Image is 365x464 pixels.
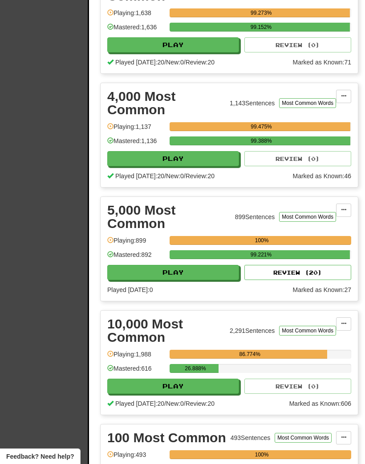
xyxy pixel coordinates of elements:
[107,350,165,364] div: Playing: 1,988
[6,452,74,461] span: Open feedback widget
[107,90,225,116] div: 4,000 Most Common
[172,136,350,145] div: 99.388%
[107,265,239,280] button: Play
[244,379,351,394] button: Review (0)
[107,286,153,293] span: Played [DATE]: 0
[166,172,184,180] span: New: 0
[292,172,351,180] div: Marked as Known: 46
[184,172,186,180] span: /
[279,212,336,222] button: Most Common Words
[231,433,271,442] div: 493 Sentences
[172,350,327,359] div: 86.774%
[186,172,215,180] span: Review: 20
[107,151,239,166] button: Play
[107,37,239,52] button: Play
[172,364,218,373] div: 26.888%
[292,285,351,294] div: Marked as Known: 27
[230,99,275,108] div: 1,143 Sentences
[275,433,332,443] button: Most Common Words
[172,23,349,32] div: 99.152%
[107,122,165,137] div: Playing: 1,137
[172,236,351,245] div: 100%
[164,172,166,180] span: /
[244,37,351,52] button: Review (0)
[186,59,215,66] span: Review: 20
[289,399,351,408] div: Marked as Known: 606
[184,400,186,407] span: /
[244,265,351,280] button: Review (20)
[235,212,275,221] div: 899 Sentences
[107,236,165,251] div: Playing: 899
[279,98,336,108] button: Most Common Words
[172,250,350,259] div: 99.221%
[107,379,239,394] button: Play
[292,58,351,67] div: Marked as Known: 71
[107,250,165,265] div: Mastered: 892
[164,59,166,66] span: /
[107,8,165,23] div: Playing: 1,638
[115,172,164,180] span: Played [DATE]: 20
[172,8,350,17] div: 99.273%
[186,400,215,407] span: Review: 20
[164,400,166,407] span: /
[115,59,164,66] span: Played [DATE]: 20
[115,400,164,407] span: Played [DATE]: 20
[107,317,225,344] div: 10,000 Most Common
[172,450,351,459] div: 100%
[184,59,186,66] span: /
[107,364,165,379] div: Mastered: 616
[107,204,231,230] div: 5,000 Most Common
[107,23,165,37] div: Mastered: 1,636
[107,136,165,151] div: Mastered: 1,136
[244,151,351,166] button: Review (0)
[172,122,350,131] div: 99.475%
[166,400,184,407] span: New: 0
[107,431,226,444] div: 100 Most Common
[230,326,275,335] div: 2,291 Sentences
[166,59,184,66] span: New: 0
[279,326,336,336] button: Most Common Words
